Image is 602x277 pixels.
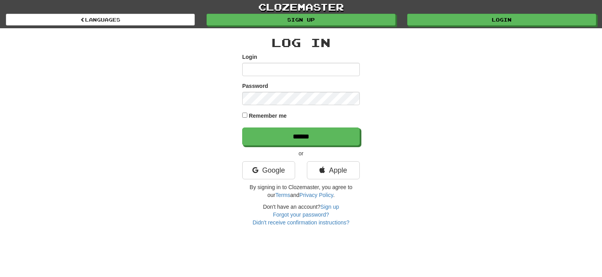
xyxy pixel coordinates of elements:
[242,53,257,61] label: Login
[252,219,349,226] a: Didn't receive confirmation instructions?
[242,183,360,199] p: By signing in to Clozemaster, you agree to our and .
[407,14,596,26] a: Login
[321,204,339,210] a: Sign up
[307,161,360,179] a: Apple
[242,203,360,226] div: Don't have an account?
[6,14,195,26] a: Languages
[242,161,295,179] a: Google
[299,192,333,198] a: Privacy Policy
[242,82,268,90] label: Password
[275,192,290,198] a: Terms
[207,14,395,26] a: Sign up
[242,36,360,49] h2: Log In
[242,149,360,157] p: or
[273,211,329,218] a: Forgot your password?
[249,112,287,120] label: Remember me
